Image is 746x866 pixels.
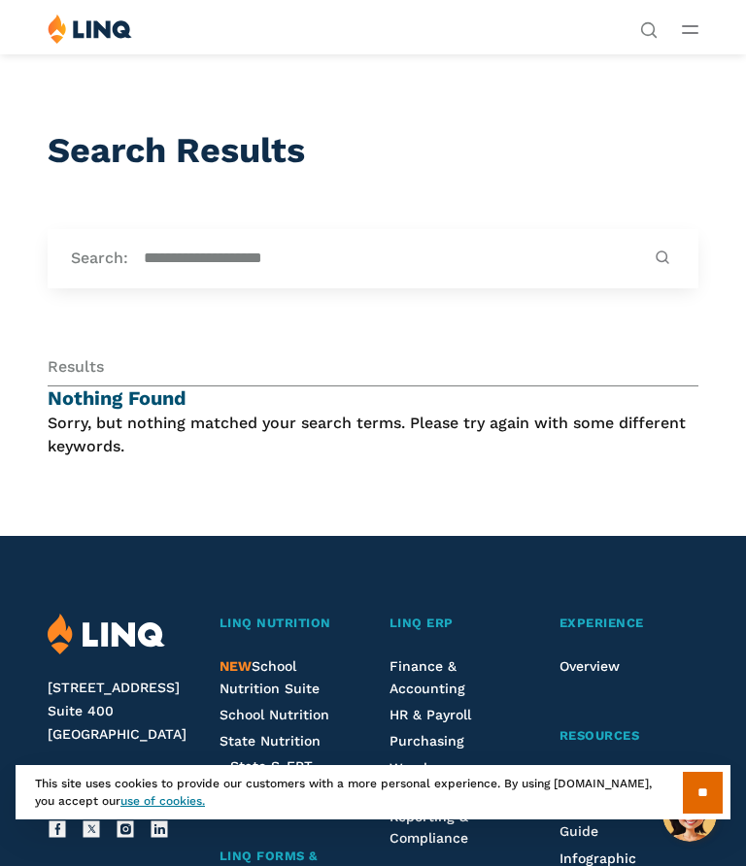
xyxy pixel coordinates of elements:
[390,760,523,797] a: Warehouse Management (WHS)
[16,765,730,819] div: This site uses cookies to provide our customers with a more personal experience. By using [DOMAIN...
[120,794,205,808] a: use of cookies.
[390,707,471,722] a: HR & Payroll
[559,658,620,674] a: Overview
[220,614,358,634] a: LINQ Nutrition
[220,658,320,695] a: NEWSchool Nutrition Suite
[559,728,640,743] span: Resources
[220,733,321,749] a: State Nutrition
[220,658,320,695] span: School Nutrition Suite
[390,658,465,695] a: Finance & Accounting
[48,14,132,44] img: LINQ | K‑12 Software
[71,248,128,269] label: Search:
[48,356,698,386] div: Results
[220,707,329,722] a: School Nutrition
[640,14,658,37] nav: Utility Navigation
[640,19,658,37] button: Open Search Bar
[559,616,644,630] span: Experience
[650,250,675,268] button: Submit Search
[230,755,358,799] a: State S-EBT Programs
[230,758,313,795] span: State S-EBT Programs
[559,614,698,634] a: Experience
[48,386,698,412] h4: Nothing Found
[390,733,464,749] a: Purchasing
[220,658,252,674] span: NEW
[559,850,636,866] a: Infographic
[390,616,454,630] span: LINQ ERP
[220,616,331,630] span: LINQ Nutrition
[390,614,528,634] a: LINQ ERP
[48,412,698,459] p: Sorry, but nothing matched your search terms. Please try again with some different keywords.
[48,677,197,746] address: [STREET_ADDRESS] Suite 400 [GEOGRAPHIC_DATA]
[682,18,698,40] button: Open Main Menu
[48,131,698,171] h1: Search Results
[559,726,698,747] a: Resources
[48,614,165,655] img: LINQ | K‑12 Software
